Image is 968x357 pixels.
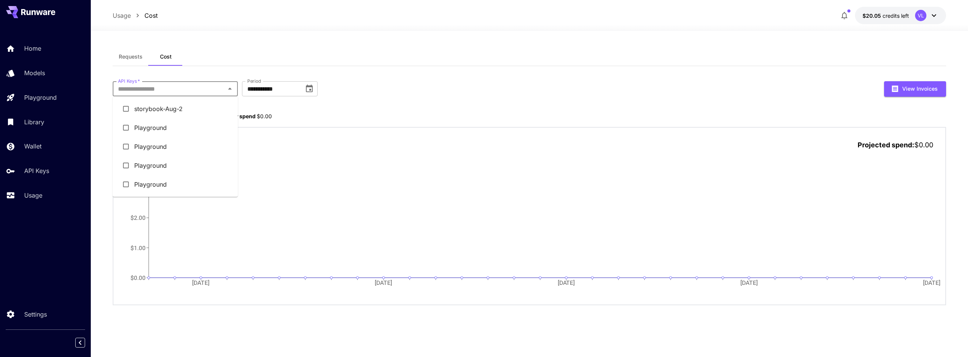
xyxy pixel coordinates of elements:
p: Usage [24,191,42,200]
a: View Invoices [884,85,946,92]
p: Models [24,68,45,77]
span: Requests [119,53,143,60]
tspan: $0.00 [130,274,146,281]
li: Playground [113,156,238,175]
div: $20.05 [863,12,909,20]
tspan: [DATE] [558,279,576,286]
span: $0.00 [914,141,933,149]
button: Choose date, selected date is Aug 1, 2025 [302,81,317,96]
span: Cost [160,53,172,60]
p: Home [24,44,41,53]
tspan: $2.00 [130,214,146,221]
label: API Keys [118,78,140,84]
span: Projected spend: [858,141,914,149]
li: Playground [113,137,238,156]
span: $0.00 [257,113,272,119]
span: Total monthly spend [203,113,256,119]
tspan: [DATE] [924,279,942,286]
span: $20.05 [863,12,883,19]
button: $20.05VL [855,7,946,24]
label: Period [247,78,261,84]
div: Collapse sidebar [81,336,91,349]
button: Collapse sidebar [75,338,85,348]
p: API Keys [24,166,49,175]
p: Library [24,117,44,127]
li: storybook-Aug-2 [113,99,238,118]
tspan: $1.00 [130,244,146,251]
p: Settings [24,310,47,319]
tspan: [DATE] [192,279,210,286]
button: View Invoices [884,81,946,97]
tspan: [DATE] [741,279,759,286]
div: VL [915,10,926,21]
button: Close [225,83,235,94]
p: Playground [24,93,57,102]
li: Playground [113,118,238,137]
a: Usage [113,11,131,20]
p: Wallet [24,142,42,151]
tspan: [DATE] [375,279,392,286]
nav: breadcrumb [113,11,158,20]
a: Cost [144,11,158,20]
span: credits left [883,12,909,19]
li: Playground [113,175,238,194]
